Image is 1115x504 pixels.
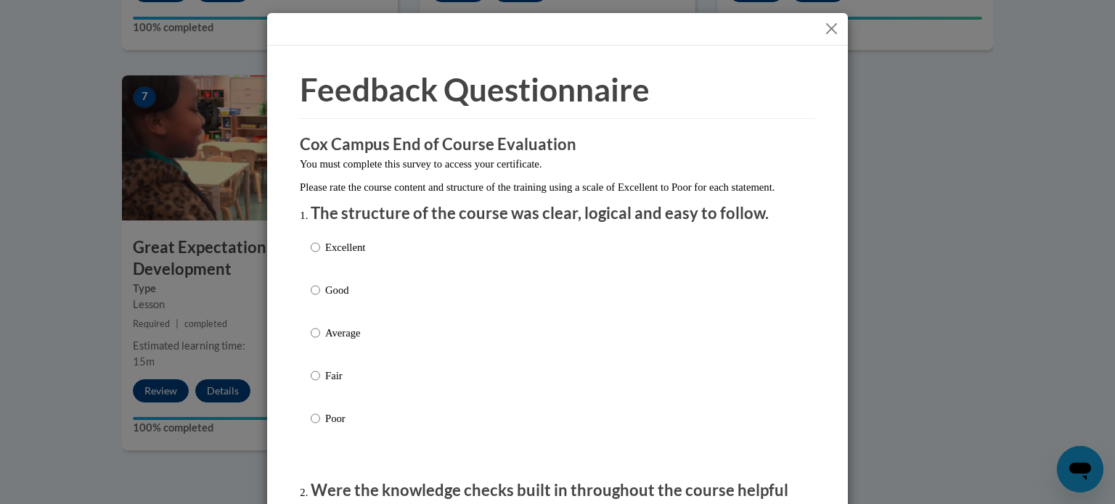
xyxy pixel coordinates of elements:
[325,325,365,341] p: Average
[311,410,320,426] input: Poor
[311,202,804,225] p: The structure of the course was clear, logical and easy to follow.
[311,325,320,341] input: Average
[311,368,320,384] input: Fair
[325,368,365,384] p: Fair
[325,410,365,426] p: Poor
[325,282,365,298] p: Good
[300,179,815,195] p: Please rate the course content and structure of the training using a scale of Excellent to Poor f...
[325,239,365,255] p: Excellent
[822,20,841,38] button: Close
[300,133,815,156] h3: Cox Campus End of Course Evaluation
[300,156,815,172] p: You must complete this survey to access your certificate.
[300,70,650,108] span: Feedback Questionnaire
[311,239,320,255] input: Excellent
[311,282,320,298] input: Good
